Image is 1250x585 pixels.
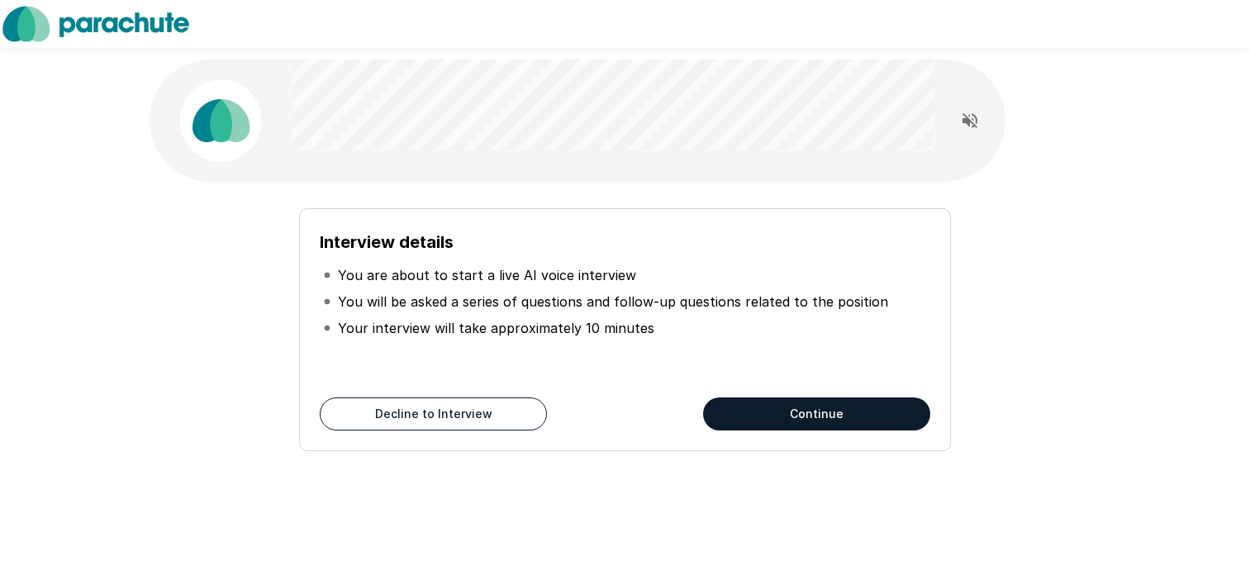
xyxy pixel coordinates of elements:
[320,232,454,252] b: Interview details
[953,104,986,137] button: Read questions aloud
[703,397,930,430] button: Continue
[320,397,547,430] button: Decline to Interview
[338,265,636,285] p: You are about to start a live AI voice interview
[338,292,888,312] p: You will be asked a series of questions and follow-up questions related to the position
[179,79,262,162] img: parachute_avatar.png
[338,318,654,338] p: Your interview will take approximately 10 minutes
